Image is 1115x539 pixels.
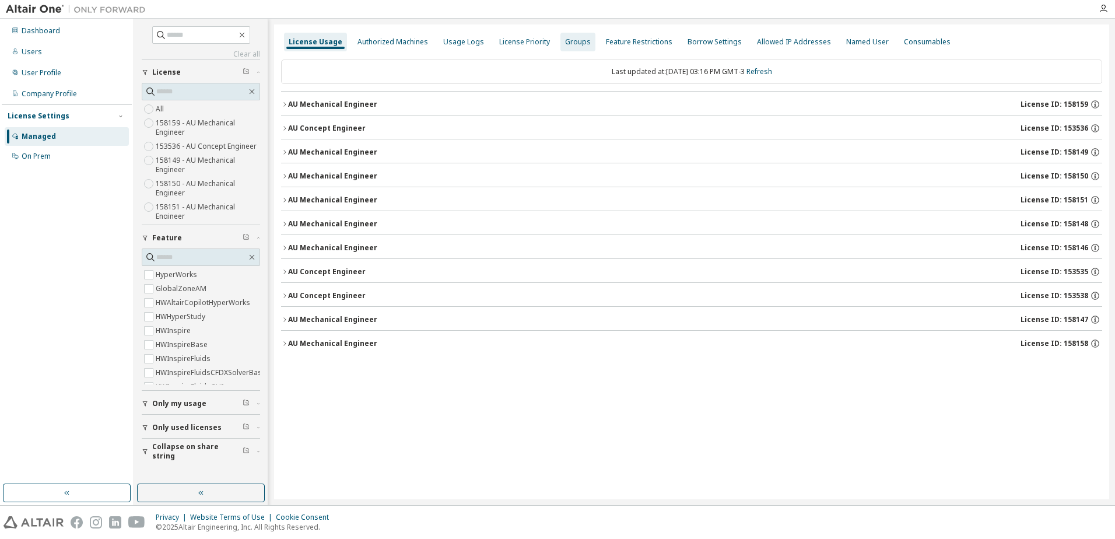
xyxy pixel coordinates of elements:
button: AU Mechanical EngineerLicense ID: 158146 [281,235,1102,261]
img: altair_logo.svg [3,516,64,528]
div: Borrow Settings [688,37,742,47]
div: AU Mechanical Engineer [288,315,377,324]
span: Collapse on share string [152,442,243,461]
button: Collapse on share string [142,439,260,464]
img: Altair One [6,3,152,15]
label: HWHyperStudy [156,310,208,324]
div: Cookie Consent [276,513,336,522]
label: 158150 - AU Mechanical Engineer [156,177,260,200]
span: License ID: 153536 [1021,124,1088,133]
label: GlobalZoneAM [156,282,209,296]
div: AU Concept Engineer [288,124,366,133]
span: Clear filter [243,423,250,432]
button: AU Concept EngineerLicense ID: 153536 [281,116,1102,141]
div: AU Concept Engineer [288,291,366,300]
div: Named User [846,37,889,47]
label: HWInspire [156,324,193,338]
span: Feature [152,233,182,243]
div: Authorized Machines [357,37,428,47]
div: AU Mechanical Engineer [288,100,377,109]
img: youtube.svg [128,516,145,528]
span: Only used licenses [152,423,222,432]
div: AU Mechanical Engineer [288,195,377,205]
button: Only my usage [142,391,260,416]
div: AU Mechanical Engineer [288,148,377,157]
span: License ID: 153535 [1021,267,1088,276]
span: Clear filter [243,233,250,243]
p: © 2025 Altair Engineering, Inc. All Rights Reserved. [156,522,336,532]
button: AU Concept EngineerLicense ID: 153535 [281,259,1102,285]
button: AU Mechanical EngineerLicense ID: 158147 [281,307,1102,332]
label: HWInspireFluidsCFDXSolverBasic [156,366,269,380]
button: License [142,60,260,85]
button: AU Mechanical EngineerLicense ID: 158158 [281,331,1102,356]
img: linkedin.svg [109,516,121,528]
div: AU Mechanical Engineer [288,219,377,229]
label: 158159 - AU Mechanical Engineer [156,116,260,139]
span: Only my usage [152,399,206,408]
label: All [156,102,166,116]
label: 153536 - AU Concept Engineer [156,139,259,153]
span: License ID: 158149 [1021,148,1088,157]
button: AU Mechanical EngineerLicense ID: 158148 [281,211,1102,237]
div: Managed [22,132,56,141]
label: HyperWorks [156,268,199,282]
label: HWAltairCopilotHyperWorks [156,296,253,310]
div: Dashboard [22,26,60,36]
span: Clear filter [243,399,250,408]
span: License ID: 158146 [1021,243,1088,253]
div: Allowed IP Addresses [757,37,831,47]
button: AU Mechanical EngineerLicense ID: 158151 [281,187,1102,213]
div: AU Mechanical Engineer [288,243,377,253]
div: On Prem [22,152,51,161]
button: AU Concept EngineerLicense ID: 153538 [281,283,1102,309]
div: Feature Restrictions [606,37,672,47]
label: HWInspireFluids [156,352,213,366]
span: License ID: 158151 [1021,195,1088,205]
a: Refresh [746,66,772,76]
div: Users [22,47,42,57]
label: 158149 - AU Mechanical Engineer [156,153,260,177]
div: AU Mechanical Engineer [288,339,377,348]
div: Company Profile [22,89,77,99]
a: Clear all [142,50,260,59]
div: AU Mechanical Engineer [288,171,377,181]
span: License ID: 158148 [1021,219,1088,229]
div: Usage Logs [443,37,484,47]
div: AU Concept Engineer [288,267,366,276]
img: instagram.svg [90,516,102,528]
div: Consumables [904,37,951,47]
button: AU Mechanical EngineerLicense ID: 158149 [281,139,1102,165]
span: License ID: 158159 [1021,100,1088,109]
span: Clear filter [243,447,250,456]
button: AU Mechanical EngineerLicense ID: 158159 [281,92,1102,117]
div: Groups [565,37,591,47]
span: License ID: 153538 [1021,291,1088,300]
label: HWInspireFluidsGUI [156,380,226,394]
div: Website Terms of Use [190,513,276,522]
span: Clear filter [243,68,250,77]
span: License ID: 158158 [1021,339,1088,348]
span: License ID: 158147 [1021,315,1088,324]
button: Only used licenses [142,415,260,440]
label: HWInspireBase [156,338,210,352]
span: License ID: 158150 [1021,171,1088,181]
div: Last updated at: [DATE] 03:16 PM GMT-3 [281,60,1102,84]
div: License Priority [499,37,550,47]
div: License Settings [8,111,69,121]
img: facebook.svg [71,516,83,528]
label: 158151 - AU Mechanical Engineer [156,200,260,223]
button: AU Mechanical EngineerLicense ID: 158150 [281,163,1102,189]
div: License Usage [289,37,342,47]
div: User Profile [22,68,61,78]
button: Feature [142,225,260,251]
span: License [152,68,181,77]
div: Privacy [156,513,190,522]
